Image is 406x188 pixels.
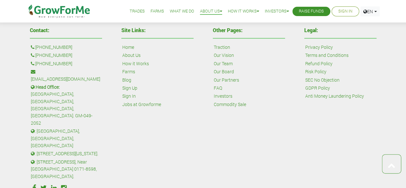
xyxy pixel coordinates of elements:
[265,8,289,15] a: Investors
[214,76,239,84] a: Our Partners
[122,76,131,84] a: Blog
[228,8,259,15] a: How it Works
[35,44,72,51] a: [PHONE_NUMBER]
[305,60,333,67] a: Refund Policy
[31,128,101,149] p: : [GEOGRAPHIC_DATA], [GEOGRAPHIC_DATA], [GEOGRAPHIC_DATA]
[130,8,145,15] a: Trades
[360,6,380,16] a: EN
[122,101,161,108] a: Jobs at Growforme
[122,60,149,67] a: How it Works
[31,150,101,157] p: : [STREET_ADDRESS][US_STATE].
[299,8,324,15] a: Raise Funds
[305,85,330,92] a: GDPR Policy
[31,76,100,83] a: [EMAIL_ADDRESS][DOMAIN_NAME]
[31,44,101,51] p: :
[122,93,136,100] a: Sign In
[214,52,234,59] a: Our Vision
[305,44,333,51] a: Privacy Policy
[305,93,364,100] a: Anti Money Laundering Policy
[151,8,164,15] a: Farms
[122,85,137,92] a: Sign Up
[30,28,102,33] h4: Contact:
[305,68,326,75] a: Risk Policy
[121,28,194,33] h4: Site Links:
[213,28,285,33] h4: Other Pages:
[338,8,352,15] a: Sign In
[214,93,232,100] a: Investors
[214,60,233,67] a: Our Team
[305,76,340,84] a: SEC No Objection
[122,52,141,59] a: About Us
[200,8,222,15] a: About Us
[304,28,376,33] h4: Legal:
[36,84,60,90] b: Head Office:
[122,44,134,51] a: Home
[35,60,72,67] a: [PHONE_NUMBER]
[31,84,101,127] p: : [GEOGRAPHIC_DATA], [GEOGRAPHIC_DATA], [GEOGRAPHIC_DATA], [GEOGRAPHIC_DATA]. GM-049-2052
[214,68,234,75] a: Our Board
[31,52,101,59] p: :
[31,68,101,83] p: :
[122,68,135,75] a: Farms
[35,52,72,59] a: [PHONE_NUMBER]
[170,8,194,15] a: What We Do
[305,52,349,59] a: Terms and Conditions
[31,158,101,180] p: : [STREET_ADDRESS], Near [GEOGRAPHIC_DATA] 0171-8598, [GEOGRAPHIC_DATA].
[214,101,246,108] a: Commodity Sale
[214,85,222,92] a: FAQ
[31,60,101,67] p: :
[214,44,230,51] a: Traction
